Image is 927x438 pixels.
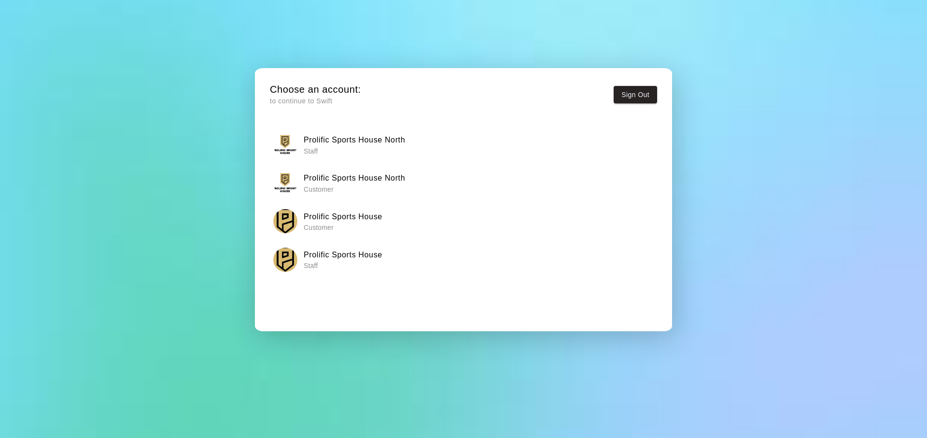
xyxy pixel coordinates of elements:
[304,261,382,270] p: Staff
[304,146,405,156] p: Staff
[273,248,297,272] img: Prolific Sports House
[273,171,297,195] img: Prolific Sports House North
[304,172,405,184] h6: Prolific Sports House North
[304,184,405,194] p: Customer
[273,209,297,233] img: Prolific Sports House
[270,206,657,237] button: Prolific Sports HouseProlific Sports House Customer
[273,133,297,157] img: Prolific Sports House North
[614,86,657,104] button: Sign Out
[270,168,657,198] button: Prolific Sports House NorthProlific Sports House North Customer
[270,96,361,106] p: to continue to Swift
[270,129,657,160] button: Prolific Sports House NorthProlific Sports House North Staff
[304,134,405,146] h6: Prolific Sports House North
[270,83,361,96] h5: Choose an account:
[304,223,382,232] p: Customer
[270,244,657,275] button: Prolific Sports HouseProlific Sports House Staff
[304,211,382,223] h6: Prolific Sports House
[304,249,382,261] h6: Prolific Sports House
